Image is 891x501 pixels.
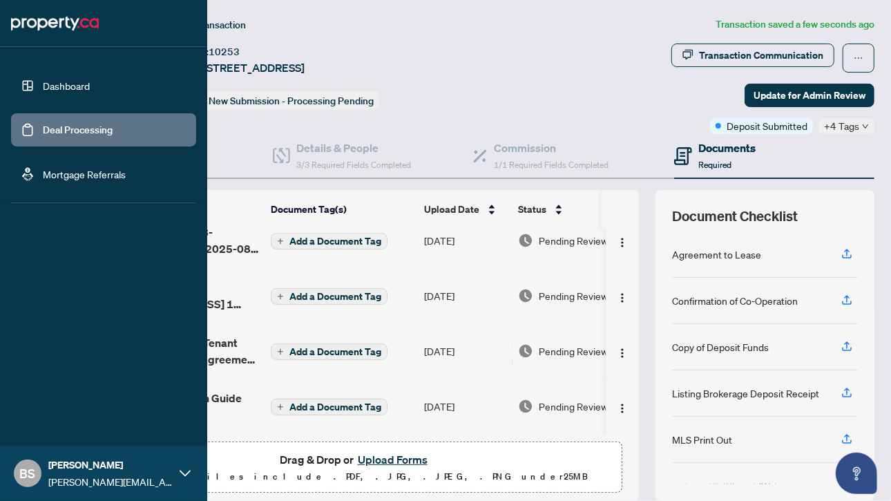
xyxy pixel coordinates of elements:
button: Upload Forms [354,451,432,469]
button: Add a Document Tag [271,287,387,305]
span: 10253 [209,46,240,58]
div: Confirmation of Co-Operation [672,293,798,308]
span: Update for Admin Review [754,84,865,106]
td: [DATE] [419,213,512,268]
span: Drag & Drop orUpload FormsSupported files include .PDF, .JPG, .JPEG, .PNG under25MB [89,442,622,493]
h4: Details & People [297,140,412,156]
button: Add a Document Tag [271,343,387,360]
button: Logo [611,395,633,417]
span: plus [277,293,284,300]
span: Add a Document Tag [289,347,381,357]
span: Add a Document Tag [289,236,381,246]
td: [DATE] [419,379,512,434]
span: +4 Tags [824,118,859,134]
img: Document Status [518,343,533,359]
span: [PERSON_NAME][EMAIL_ADDRESS][DOMAIN_NAME] [48,474,173,489]
span: 1/1 Required Fields Completed [494,160,609,170]
div: Listing Brokerage Deposit Receipt [672,386,819,401]
th: Status [512,190,630,229]
div: Status: [171,91,379,110]
span: Pending Review [539,399,608,414]
img: Document Status [518,233,533,248]
img: logo [11,12,99,35]
span: Pending Review [539,288,608,303]
span: BS [20,464,36,483]
a: Deal Processing [43,124,113,136]
span: 3/3 Required Fields Completed [297,160,412,170]
span: Status [518,202,546,217]
article: Transaction saved a few seconds ago [716,17,874,32]
img: Document Status [518,288,533,303]
span: Required [699,160,732,170]
span: [PERSON_NAME] [48,457,173,473]
span: Deposit Submitted [727,118,807,133]
span: Pending Review [539,343,608,359]
span: 1119-[STREET_ADDRESS] [171,59,305,76]
button: Open asap [836,453,877,494]
span: Drag & Drop or [280,451,432,469]
span: Add a Document Tag [289,402,381,412]
h4: Commission [494,140,609,156]
button: Logo [611,229,633,252]
span: Add a Document Tag [289,292,381,301]
a: Mortgage Referrals [43,168,126,180]
button: Add a Document Tag [271,343,387,361]
button: Add a Document Tag [271,232,387,250]
div: MLS Print Out [672,432,732,447]
button: Add a Document Tag [271,399,387,415]
h4: Documents [699,140,756,156]
td: [DATE] [419,268,512,323]
span: Upload Date [424,202,479,217]
button: Logo [611,340,633,362]
img: Logo [617,403,628,414]
span: New Submission - Processing Pending [209,95,374,107]
span: plus [277,348,284,355]
span: down [862,123,869,130]
button: Add a Document Tag [271,233,387,249]
td: [DATE] [419,323,512,379]
button: Update for Admin Review [745,84,874,107]
img: Document Status [518,399,533,414]
button: Logo [611,285,633,307]
img: Logo [617,292,628,303]
th: Upload Date [419,190,512,229]
div: Transaction Communication [699,44,823,66]
button: Add a Document Tag [271,398,387,416]
img: Logo [617,237,628,248]
span: View Transaction [172,19,246,31]
a: Dashboard [43,79,90,92]
img: Logo [617,348,628,359]
span: plus [277,404,284,410]
button: Add a Document Tag [271,288,387,305]
span: Document Checklist [672,207,798,226]
span: Pending Review [539,233,608,248]
p: Supported files include .PDF, .JPG, .JPEG, .PNG under 25 MB [97,469,613,485]
th: Document Tag(s) [265,190,419,229]
span: ellipsis [854,53,863,63]
div: Agreement to Lease [672,247,761,262]
span: plus [277,238,284,245]
button: Transaction Communication [671,44,834,67]
div: Copy of Deposit Funds [672,339,769,355]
